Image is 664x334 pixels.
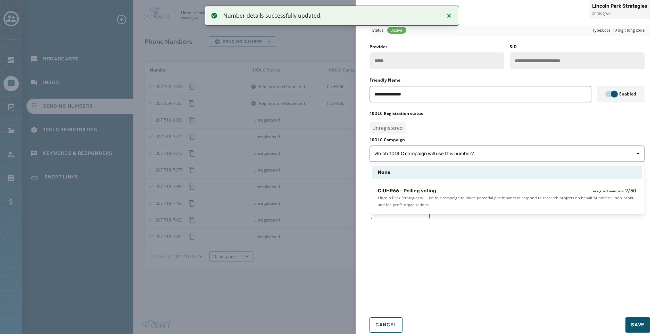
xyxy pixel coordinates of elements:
[370,145,645,162] button: Which 10DLC campaign will use this number?
[593,187,624,194] span: assigned numbers
[625,187,636,194] span: 2 / 50
[223,11,440,20] div: Number details successfully updated.
[378,187,436,194] span: CIUHR66 - Polling voting
[370,164,645,214] div: Which 10DLC campaign will use this number?
[378,169,390,176] span: None
[378,194,636,208] span: Lincoln Park Strategies will use this campaign to invite potential participants to respond to res...
[374,150,474,157] span: Which 10DLC campaign will use this number?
